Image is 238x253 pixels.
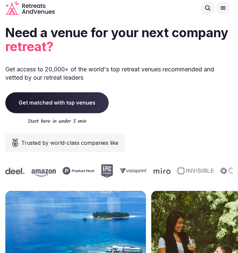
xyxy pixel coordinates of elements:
svg: Deel company logo [5,168,25,174]
svg: Vistaprint company logo [120,168,147,174]
span: Need a venue for your next company [5,25,228,40]
span: Trusted by world-class companies like [21,139,118,147]
svg: Epic Games company logo [101,164,113,178]
svg: Miro company logo [154,168,171,174]
span: retreat? [5,40,233,54]
img: Start here in under 5 min [28,119,86,123]
a: Get matched with top venues [5,92,109,113]
p: Get access to 20,000+ of the world's top retreat venues recommended and vetted by our retreat lea... [5,65,233,82]
a: Visit the homepage [5,1,55,15]
svg: Invisible company logo [177,167,214,175]
svg: Retreats and Venues company logo [5,1,55,15]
